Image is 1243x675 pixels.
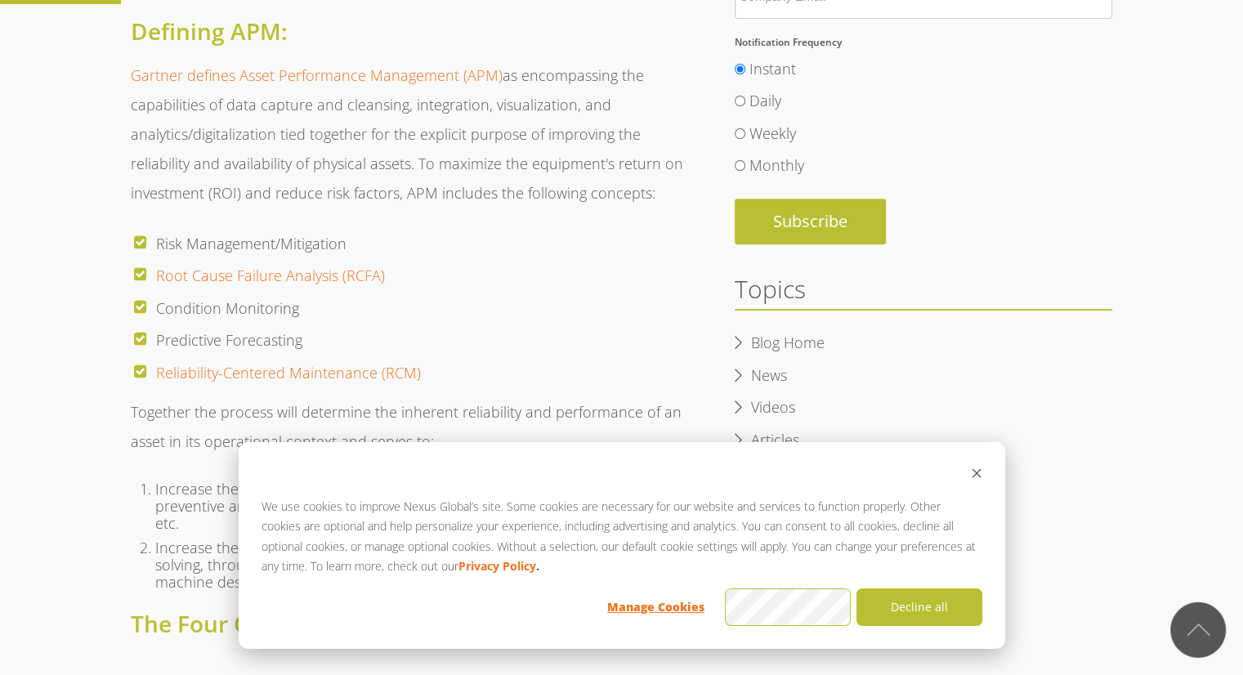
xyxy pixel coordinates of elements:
h3: The Four Quadrants of APM: [131,606,693,641]
span: Notification Frequency [735,35,842,49]
a: Privacy Policy [458,557,536,577]
span: Monthly [749,155,804,175]
li: Condition Monitoring [156,293,693,325]
button: Decline all [856,588,982,626]
span: Topics [735,272,806,306]
div: Cookie banner [239,442,1005,649]
a: Root Cause Failure Analysis (RCFA) [156,266,385,285]
input: Daily [735,96,745,106]
p: Together the process will determine the inherent reliability and performance of an asset in its o... [131,397,693,456]
p: We use cookies to improve Nexus Global’s site. Some cookies are necessary for our website and ser... [262,497,982,577]
a: Gartner defines Asset Performance Management (APM) [131,65,503,85]
a: Videos [735,396,812,420]
button: Accept all [725,588,851,626]
input: Monthly [735,160,745,171]
a: Reliability-Centered Maintenance (RCM) [156,363,421,382]
li: Increase the inherent performance level, using data collection and problem-solving, through the i... [155,535,693,594]
li: Predictive Forecasting [156,324,693,357]
span: Daily [749,91,781,110]
input: Weekly [735,128,745,139]
li: Increase the level of performance to the inherent level by the application of preventive and pred... [155,476,693,535]
a: Blog Home [735,331,841,355]
input: Instant [735,64,745,74]
a: News [735,364,803,388]
span: Instant [749,59,796,78]
div: Navigation Menu [735,327,1113,592]
a: Articles [735,428,816,453]
span: Weekly [749,123,796,143]
strong: . [536,557,539,577]
p: as encompassing the capabilities of data capture and cleansing, integration, visualization, and a... [131,60,693,208]
li: Risk Management/Mitigation [156,228,693,261]
input: Subscribe [735,199,886,244]
button: Dismiss cookie banner [971,465,982,485]
button: Manage Cookies [593,588,719,626]
h3: Defining APM: [131,14,693,48]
